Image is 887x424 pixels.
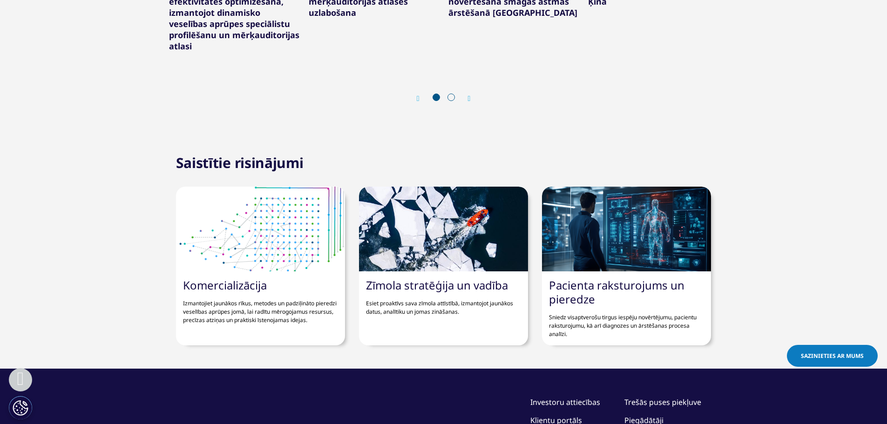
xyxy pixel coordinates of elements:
font: Sazinieties ar mums [801,352,864,360]
a: Zīmola stratēģija un vadība [366,277,508,293]
div: Iepriekšējais slaids [417,94,429,103]
div: Nākamais slaids [459,94,471,103]
a: Investoru attiecības [530,397,600,407]
font: Esiet proaktīvs sava zīmola attīstībā, izmantojot jaunākos datus, analītiku un jomas zināšanas. [366,299,513,316]
font: Saistītie risinājumi [176,153,304,172]
button: Sīkfailu ieraksti [9,396,32,419]
a: Trešās puses piekļuve [624,397,701,407]
font: Izmantojiet jaunākos rīkus, metodes un padziļināto pieredzi veselības aprūpes jomā, lai radītu mē... [183,299,337,324]
a: Komercializācija [183,277,267,293]
a: Pacienta raksturojums un pieredze [549,277,684,307]
font: Sniedz visaptverošu tirgus iespēju novērtējumu, pacientu raksturojumu, kā arī diagnozes un ārstēš... [549,313,697,338]
a: Sazinieties ar mums [787,345,878,367]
